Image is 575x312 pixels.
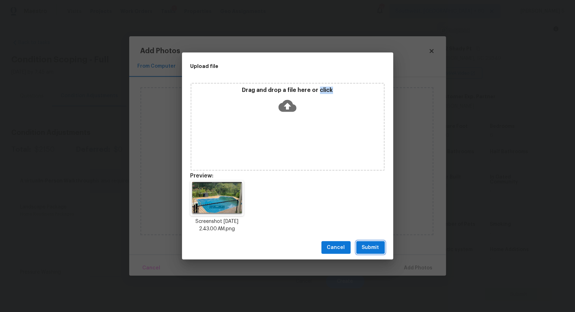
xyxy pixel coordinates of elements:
button: Submit [356,241,385,254]
span: Cancel [327,243,345,252]
p: Screenshot [DATE] 2.43.00 AM.png [190,218,244,233]
span: Submit [362,243,379,252]
h2: Upload file [190,62,353,70]
img: w9FFfaalC1GRQAAAABJRU5ErkJggg== [190,181,244,216]
p: Drag and drop a file here or click [192,87,384,94]
button: Cancel [321,241,351,254]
